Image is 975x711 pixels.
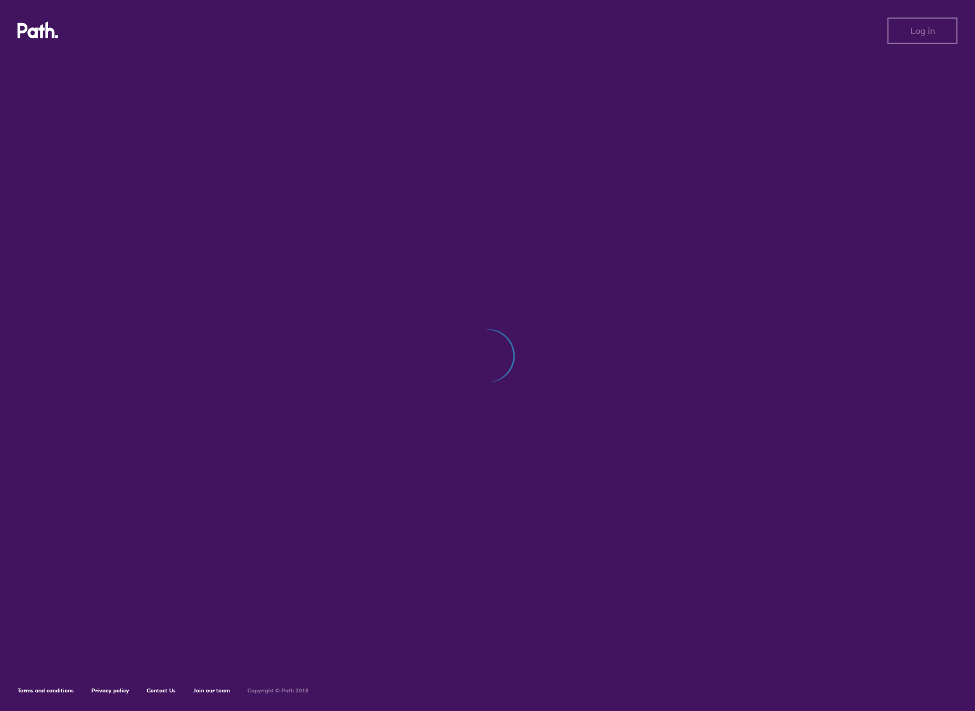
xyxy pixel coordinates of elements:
[910,26,935,36] span: Log in
[887,18,957,44] button: Log in
[247,687,309,694] h6: Copyright © Path 2018
[147,687,176,694] a: Contact Us
[91,687,129,694] a: Privacy policy
[18,687,74,694] a: Terms and conditions
[193,687,230,694] a: Join our team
